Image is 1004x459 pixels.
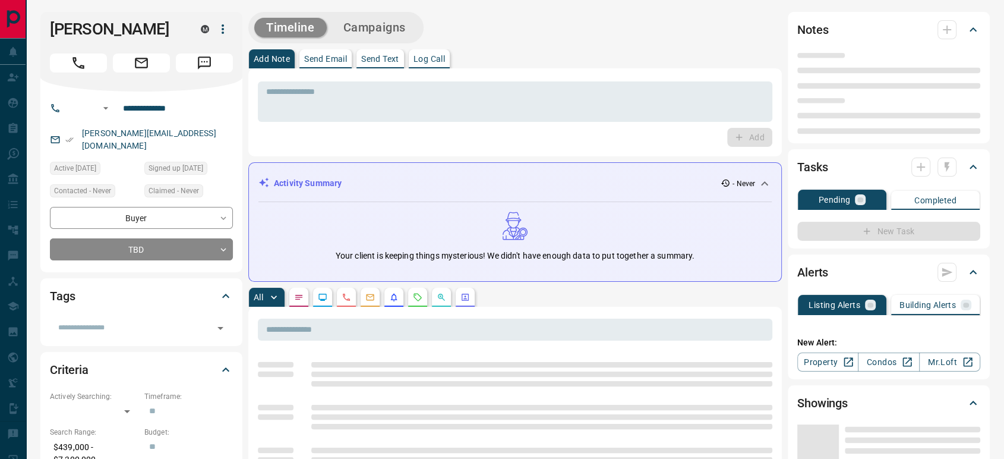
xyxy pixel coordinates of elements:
[144,427,233,438] p: Budget:
[797,394,848,413] h2: Showings
[144,162,233,178] div: Tue Feb 17 2015
[274,177,342,190] p: Activity Summary
[318,293,327,302] svg: Lead Browsing Activity
[149,185,199,197] span: Claimed - Never
[336,250,694,262] p: Your client is keeping things mysterious! We didn't have enough data to put together a summary.
[50,427,138,438] p: Search Range:
[82,128,216,150] a: [PERSON_NAME][EMAIL_ADDRESS][DOMAIN_NAME]
[50,54,107,73] span: Call
[50,238,233,260] div: TBD
[254,18,327,37] button: Timeline
[50,162,138,178] div: Sat Apr 06 2024
[50,207,233,229] div: Buyer
[819,196,851,204] p: Pending
[331,18,418,37] button: Campaigns
[797,389,980,417] div: Showings
[361,55,399,63] p: Send Text
[212,320,229,337] button: Open
[858,353,919,372] a: Condos
[304,55,347,63] p: Send Email
[733,178,755,189] p: - Never
[797,158,828,177] h2: Tasks
[113,54,170,73] span: Email
[899,301,956,309] p: Building Alerts
[50,282,233,310] div: Tags
[50,20,183,39] h1: [PERSON_NAME]
[914,196,956,205] p: Completed
[99,101,113,115] button: Open
[809,301,860,309] p: Listing Alerts
[258,172,772,194] div: Activity Summary- Never
[254,293,263,301] p: All
[50,360,89,379] h2: Criteria
[65,136,74,144] svg: Email Verified
[149,162,203,174] span: Signed up [DATE]
[413,293,422,302] svg: Requests
[294,293,304,302] svg: Notes
[201,25,209,33] div: mrloft.ca
[365,293,375,302] svg: Emails
[797,258,980,287] div: Alerts
[176,54,233,73] span: Message
[389,293,399,302] svg: Listing Alerts
[254,55,290,63] p: Add Note
[54,162,96,174] span: Active [DATE]
[50,391,138,402] p: Actively Searching:
[919,353,980,372] a: Mr.Loft
[50,356,233,384] div: Criteria
[50,287,75,306] h2: Tags
[797,337,980,349] p: New Alert:
[797,15,980,44] div: Notes
[797,153,980,181] div: Tasks
[797,263,828,282] h2: Alerts
[144,391,233,402] p: Timeframe:
[54,185,111,197] span: Contacted - Never
[342,293,351,302] svg: Calls
[413,55,445,63] p: Log Call
[797,20,828,39] h2: Notes
[797,353,858,372] a: Property
[460,293,470,302] svg: Agent Actions
[437,293,446,302] svg: Opportunities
